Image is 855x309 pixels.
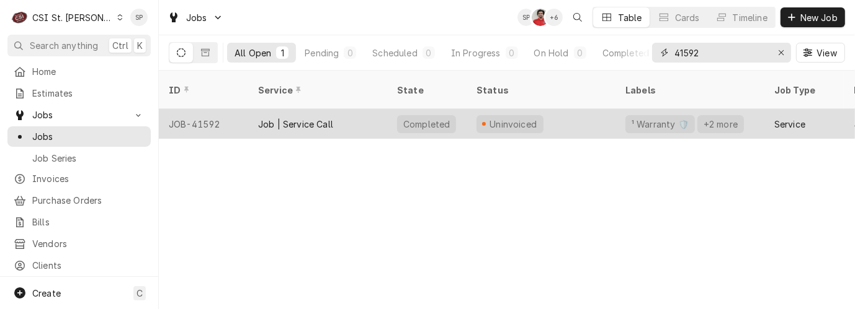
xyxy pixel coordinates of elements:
[137,287,143,300] span: C
[11,9,29,26] div: CSI St. Louis's Avatar
[32,108,126,121] span: Jobs
[618,11,642,24] div: Table
[186,11,207,24] span: Jobs
[602,46,649,59] div: Completed
[346,46,354,59] div: 0
[32,172,145,185] span: Invoices
[32,194,145,207] span: Purchase Orders
[7,126,151,147] a: Jobs
[258,84,375,97] div: Service
[733,11,768,24] div: Timeline
[30,39,98,52] span: Search anything
[532,9,549,26] div: NF
[7,233,151,254] a: Vendors
[675,11,700,24] div: Cards
[425,46,432,59] div: 0
[774,118,805,131] div: Service
[372,46,417,59] div: Scheduled
[7,61,151,82] a: Home
[159,109,248,139] div: JOB-41592
[130,9,148,26] div: Shelley Politte's Avatar
[625,84,754,97] div: Labels
[32,215,145,228] span: Bills
[32,288,61,298] span: Create
[11,9,29,26] div: C
[781,7,845,27] button: New Job
[702,118,739,131] div: +2 more
[32,237,145,250] span: Vendors
[451,46,501,59] div: In Progress
[397,84,457,97] div: State
[576,46,584,59] div: 0
[137,39,143,52] span: K
[402,118,451,131] div: Completed
[814,46,839,59] span: View
[517,9,535,26] div: Shelley Politte's Avatar
[488,118,539,131] div: Uninvoiced
[774,84,834,97] div: Job Type
[169,84,236,97] div: ID
[130,9,148,26] div: SP
[532,9,549,26] div: Nicholas Faubert's Avatar
[279,46,286,59] div: 1
[163,7,228,28] a: Go to Jobs
[112,39,128,52] span: Ctrl
[32,130,145,143] span: Jobs
[477,84,603,97] div: Status
[517,9,535,26] div: SP
[7,190,151,211] a: Purchase Orders
[798,11,840,24] span: New Job
[32,87,145,100] span: Estimates
[305,46,339,59] div: Pending
[568,7,588,27] button: Open search
[771,43,791,63] button: Erase input
[7,212,151,232] a: Bills
[7,148,151,168] a: Job Series
[32,65,145,78] span: Home
[32,152,145,165] span: Job Series
[32,11,113,24] div: CSI St. [PERSON_NAME]
[258,118,333,131] div: Job | Service Call
[7,168,151,189] a: Invoices
[32,259,145,272] span: Clients
[508,46,516,59] div: 0
[7,35,151,56] button: Search anythingCtrlK
[796,43,845,63] button: View
[534,46,569,59] div: On Hold
[545,9,563,26] div: + 6
[235,46,271,59] div: All Open
[674,43,768,63] input: Keyword search
[7,255,151,276] a: Clients
[7,83,151,103] a: Estimates
[630,118,690,131] div: ¹ Warranty 🛡️
[7,105,151,125] a: Go to Jobs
